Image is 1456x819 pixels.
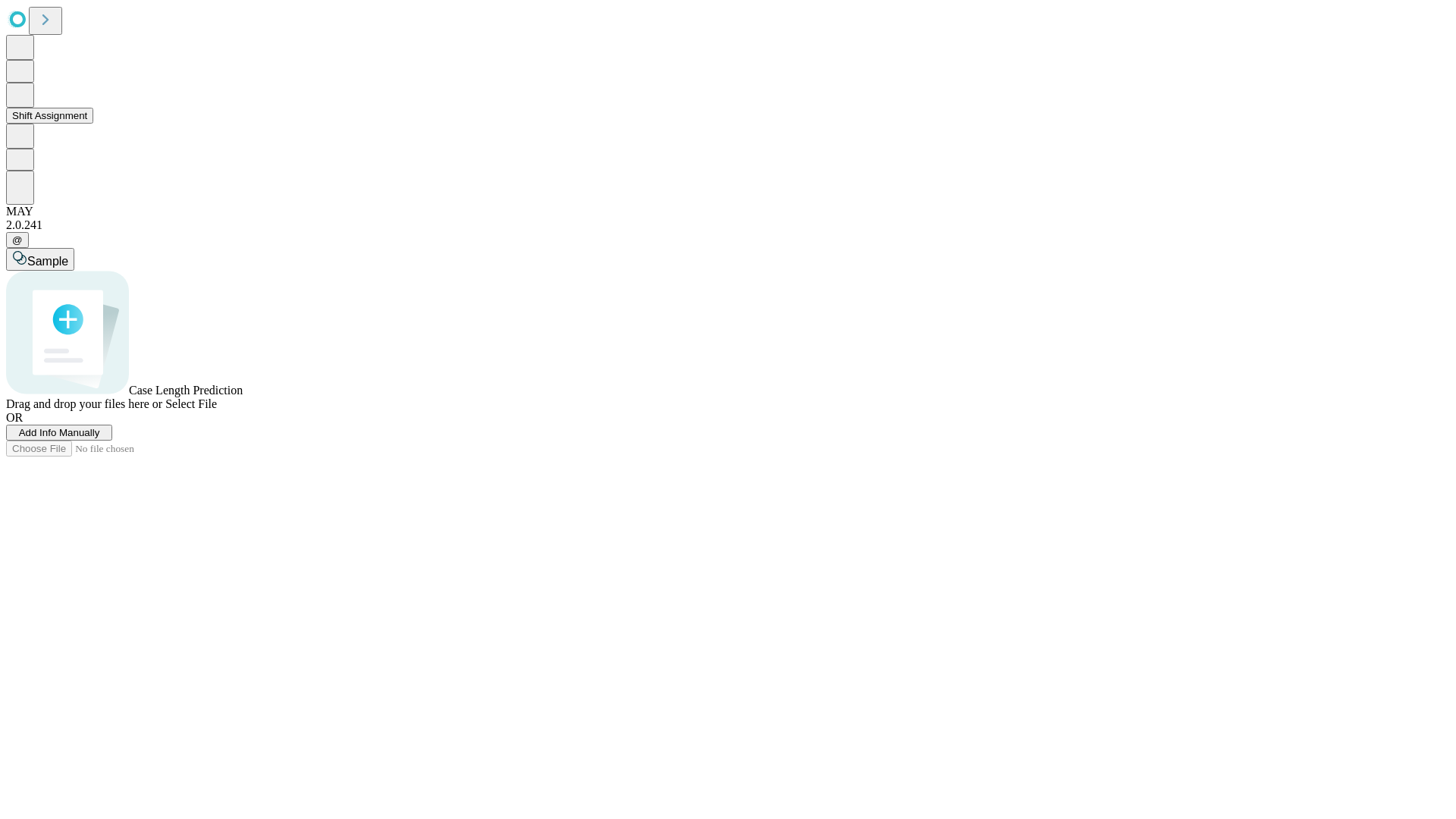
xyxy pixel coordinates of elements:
[6,205,1450,218] div: MAY
[6,248,74,271] button: Sample
[6,397,162,410] span: Drag and drop your files here or
[129,384,243,397] span: Case Length Prediction
[12,234,23,246] span: @
[6,425,112,441] button: Add Info Manually
[165,397,217,410] span: Select File
[27,255,68,268] span: Sample
[6,218,1450,232] div: 2.0.241
[6,108,93,124] button: Shift Assignment
[6,232,29,248] button: @
[19,427,100,438] span: Add Info Manually
[6,411,23,424] span: OR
